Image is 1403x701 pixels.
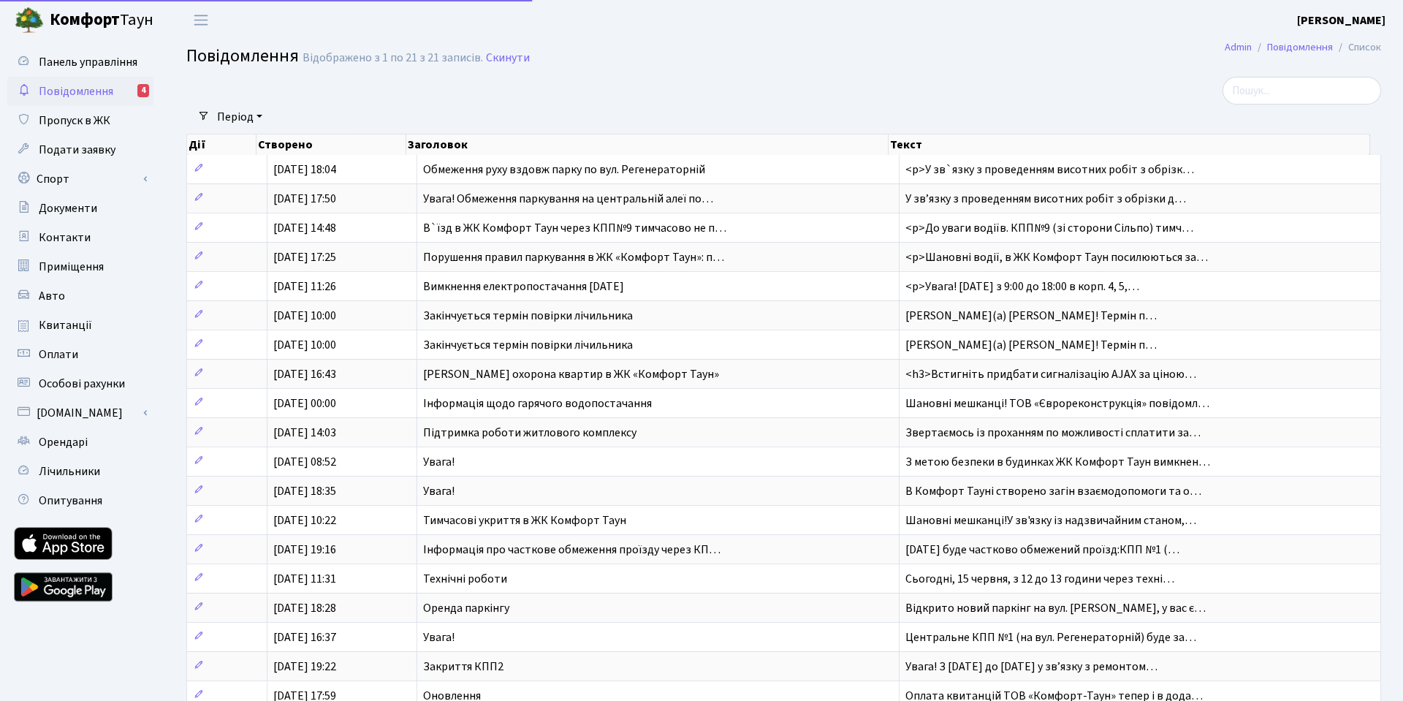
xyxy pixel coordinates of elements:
[905,629,1196,645] span: Центральне КПП №1 (на вул. Регенераторній) буде за…
[423,191,713,207] span: Увага! Обмеження паркування на центральній алеї по…
[39,142,115,158] span: Подати заявку
[7,486,153,515] a: Опитування
[423,454,455,470] span: Увага!
[7,77,153,106] a: Повідомлення4
[7,194,153,223] a: Документи
[905,454,1210,470] span: З метою безпеки в будинках ЖК Комфорт Таун вимкнен…
[7,252,153,281] a: Приміщення
[273,629,336,645] span: [DATE] 16:37
[1267,39,1333,55] a: Повідомлення
[905,220,1193,236] span: <p>До уваги водіїв. КПП№9 (зі сторони Сільпо) тимч…
[273,571,336,587] span: [DATE] 11:31
[39,376,125,392] span: Особові рахунки
[39,113,110,129] span: Пропуск в ЖК
[273,659,336,675] span: [DATE] 19:22
[1333,39,1381,56] li: Список
[905,425,1201,441] span: Звертаємось із проханням по можливості сплатити за…
[273,191,336,207] span: [DATE] 17:50
[423,542,720,558] span: Інформація про часткове обмеження проїзду через КП…
[905,659,1157,675] span: Увага! З [DATE] до [DATE] у зв’язку з ремонтом…
[7,457,153,486] a: Лічильники
[905,542,1179,558] span: [DATE] буде частково обмежений проїзд:КПП №1 (…
[39,346,78,363] span: Оплати
[39,288,65,304] span: Авто
[7,311,153,340] a: Квитанції
[423,249,724,265] span: Порушення правил паркування в ЖК «Комфорт Таун»: п…
[423,366,719,382] span: [PERSON_NAME] охорона квартир в ЖК «Комфорт Таун»
[423,483,455,499] span: Увага!
[1203,32,1403,63] nav: breadcrumb
[423,278,624,295] span: Вимкнення електропостачання [DATE]
[273,395,336,412] span: [DATE] 00:00
[905,512,1196,528] span: Шановні мешканці!У зв'язку із надзвичайним станом,…
[39,317,92,333] span: Квитанції
[39,259,104,275] span: Приміщення
[7,428,153,457] a: Орендарі
[273,249,336,265] span: [DATE] 17:25
[50,8,120,31] b: Комфорт
[905,366,1196,382] span: <h3>Встигніть придбати сигналізацію AJAX за ціною…
[50,8,153,33] span: Таун
[273,512,336,528] span: [DATE] 10:22
[889,134,1370,155] th: Текст
[7,340,153,369] a: Оплати
[423,337,633,353] span: Закінчується термін повірки лічильника
[39,54,137,70] span: Панель управління
[7,135,153,164] a: Подати заявку
[273,483,336,499] span: [DATE] 18:35
[39,493,102,509] span: Опитування
[7,369,153,398] a: Особові рахунки
[423,425,636,441] span: Підтримка роботи житлового комплексу
[7,106,153,135] a: Пропуск в ЖК
[1297,12,1385,29] a: [PERSON_NAME]
[423,629,455,645] span: Увага!
[273,600,336,616] span: [DATE] 18:28
[303,51,483,65] div: Відображено з 1 по 21 з 21 записів.
[186,43,299,69] span: Повідомлення
[273,337,336,353] span: [DATE] 10:00
[7,48,153,77] a: Панель управління
[39,83,113,99] span: Повідомлення
[39,230,91,246] span: Контакти
[273,220,336,236] span: [DATE] 14:48
[905,278,1139,295] span: <p>Увага! [DATE] з 9:00 до 18:00 в корп. 4, 5,…
[273,278,336,295] span: [DATE] 11:26
[15,6,44,35] img: logo.png
[905,571,1174,587] span: Сьогодні, 15 червня, з 12 до 13 години через техні…
[273,308,336,324] span: [DATE] 10:00
[273,162,336,178] span: [DATE] 18:04
[211,105,268,129] a: Період
[423,395,652,412] span: Інформація щодо гарячого водопостачання
[39,200,97,216] span: Документи
[7,398,153,428] a: [DOMAIN_NAME]
[423,512,626,528] span: Тимчасові укриття в ЖК Комфорт Таун
[486,51,530,65] a: Скинути
[423,308,633,324] span: Закінчується термін повірки лічильника
[39,463,100,480] span: Лічильники
[905,249,1208,265] span: <p>Шановні водії, в ЖК Комфорт Таун посилюються за…
[1223,77,1381,105] input: Пошук...
[7,223,153,252] a: Контакти
[7,164,153,194] a: Спорт
[7,281,153,311] a: Авто
[905,395,1209,412] span: Шановні мешканці! ТОВ «Єврореконструкція» повідомл…
[273,542,336,558] span: [DATE] 19:16
[273,366,336,382] span: [DATE] 16:43
[183,8,219,32] button: Переключити навігацію
[905,483,1201,499] span: В Комфорт Тауні створено загін взаємодопомоги та о…
[1225,39,1252,55] a: Admin
[1297,12,1385,29] b: [PERSON_NAME]
[905,308,1157,324] span: [PERSON_NAME](а) [PERSON_NAME]! Термін п…
[423,220,726,236] span: В`їзд в ЖК Комфорт Таун через КПП№9 тимчасово не п…
[406,134,889,155] th: Заголовок
[187,134,256,155] th: Дії
[905,162,1194,178] span: <p>У зв`язку з проведенням висотних робіт з обрізк…
[273,425,336,441] span: [DATE] 14:03
[256,134,406,155] th: Створено
[905,600,1206,616] span: Відкрито новий паркінг на вул. [PERSON_NAME], у вас є…
[423,162,705,178] span: Обмеження руху вздовж парку по вул. Регенераторній
[137,84,149,97] div: 4
[905,191,1186,207] span: У звʼязку з проведенням висотних робіт з обрізки д…
[273,454,336,470] span: [DATE] 08:52
[39,434,88,450] span: Орендарі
